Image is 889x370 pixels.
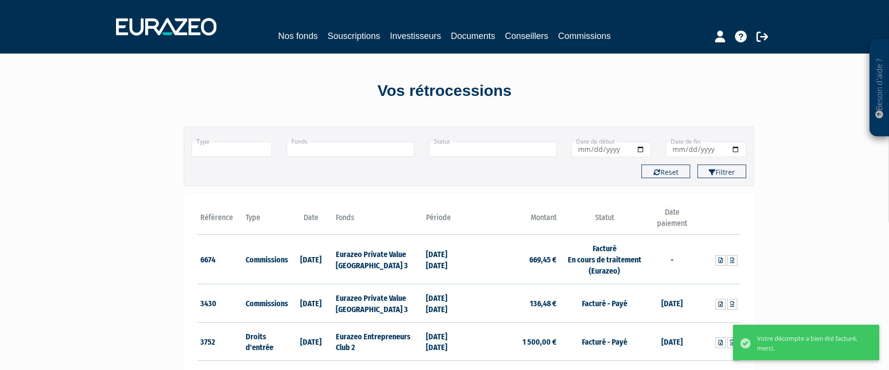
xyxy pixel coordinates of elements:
td: - [650,235,695,284]
td: [DATE] [288,235,333,284]
th: Type [243,207,289,235]
th: Date [288,207,333,235]
th: Période [424,207,469,235]
a: Souscriptions [328,29,380,43]
td: Eurazeo Private Value [GEOGRAPHIC_DATA] 3 [333,284,424,322]
td: Droits d'entrée [243,322,289,361]
td: 136,48 € [469,284,559,322]
td: Facturé - Payé [559,284,649,322]
td: 1 500,00 € [469,322,559,361]
td: Facturé - Payé [559,322,649,361]
a: Conseillers [505,29,548,43]
div: Vos rétrocessions [167,80,722,102]
a: Commissions [558,29,611,44]
td: Commissions [243,284,289,322]
td: 6674 [198,235,243,284]
td: [DATE] [650,322,695,361]
td: Facturé En cours de traitement (Eurazeo) [559,235,649,284]
img: 1732889491-logotype_eurazeo_blanc_rvb.png [116,18,216,36]
td: [DATE] [DATE] [424,284,469,322]
button: Reset [641,165,690,178]
td: [DATE] [DATE] [424,235,469,284]
th: Fonds [333,207,424,235]
td: [DATE] [DATE] [424,322,469,361]
th: Montant [469,207,559,235]
td: 3430 [198,284,243,322]
td: Eurazeo Private Value [GEOGRAPHIC_DATA] 3 [333,235,424,284]
td: [DATE] [650,284,695,322]
th: Statut [559,207,649,235]
td: 3752 [198,322,243,361]
td: 669,45 € [469,235,559,284]
a: Nos fonds [278,29,318,43]
td: Commissions [243,235,289,284]
button: Filtrer [697,165,746,178]
div: Votre décompte a bien été facturé, merci. [757,333,865,352]
a: Documents [451,29,495,43]
a: Investisseurs [390,29,441,43]
p: Besoin d'aide ? [874,44,885,132]
th: Date paiement [650,207,695,235]
td: Eurazeo Entrepreneurs Club 2 [333,322,424,361]
td: [DATE] [288,284,333,322]
td: [DATE] [288,322,333,361]
th: Référence [198,207,243,235]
